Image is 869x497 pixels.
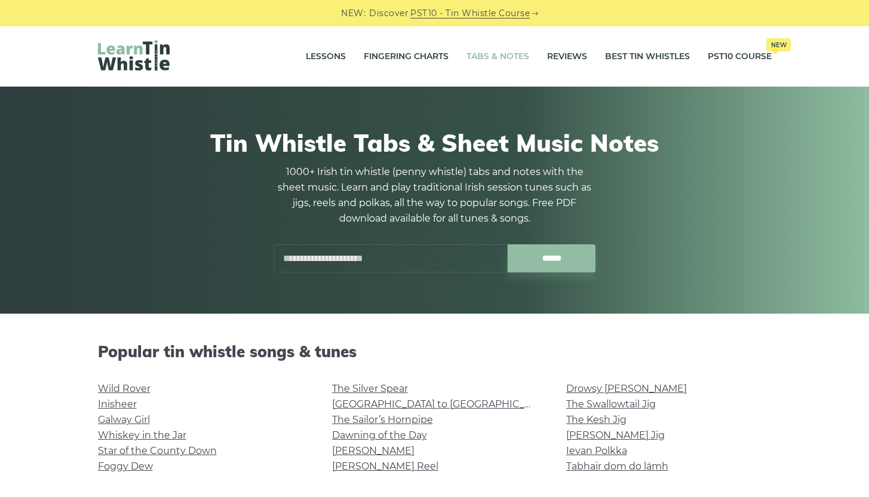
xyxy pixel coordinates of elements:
a: Best Tin Whistles [605,42,690,72]
h2: Popular tin whistle songs & tunes [98,342,772,361]
a: Reviews [547,42,587,72]
a: [PERSON_NAME] Jig [566,429,665,441]
a: The Swallowtail Jig [566,398,656,410]
h1: Tin Whistle Tabs & Sheet Music Notes [98,128,772,157]
a: Lessons [306,42,346,72]
a: Galway Girl [98,414,150,425]
a: [GEOGRAPHIC_DATA] to [GEOGRAPHIC_DATA] [332,398,552,410]
a: Tabs & Notes [466,42,529,72]
a: Wild Rover [98,383,151,394]
a: Drowsy [PERSON_NAME] [566,383,687,394]
a: The Kesh Jig [566,414,627,425]
a: Ievan Polkka [566,445,627,456]
p: 1000+ Irish tin whistle (penny whistle) tabs and notes with the sheet music. Learn and play tradi... [274,164,596,226]
a: PST10 CourseNew [708,42,772,72]
a: Foggy Dew [98,461,153,472]
a: Dawning of the Day [332,429,427,441]
a: Whiskey in the Jar [98,429,186,441]
a: [PERSON_NAME] Reel [332,461,438,472]
a: Fingering Charts [364,42,449,72]
span: New [766,38,791,51]
img: LearnTinWhistle.com [98,40,170,70]
a: [PERSON_NAME] [332,445,414,456]
a: Tabhair dom do lámh [566,461,668,472]
a: Star of the County Down [98,445,217,456]
a: The Sailor’s Hornpipe [332,414,433,425]
a: The Silver Spear [332,383,408,394]
a: Inisheer [98,398,137,410]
